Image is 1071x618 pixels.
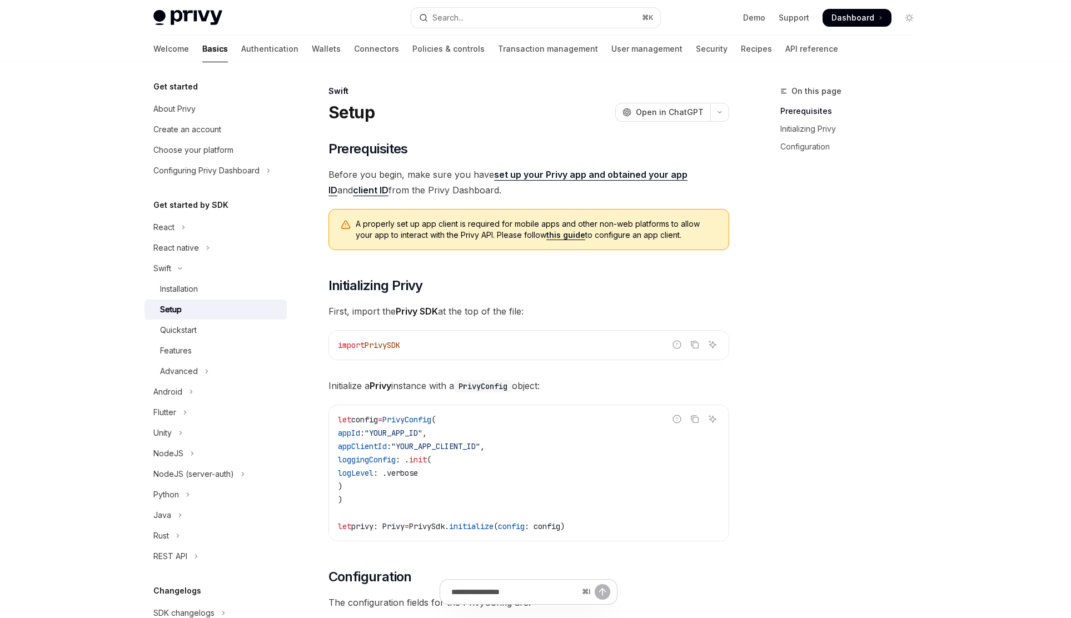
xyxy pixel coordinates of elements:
a: Dashboard [823,9,891,27]
span: , [480,441,485,451]
span: config [498,521,525,531]
a: Support [779,12,809,23]
a: Security [696,36,728,62]
span: Before you begin, make sure you have and from the Privy Dashboard. [328,167,729,198]
span: import [338,340,365,350]
button: Toggle Swift section [145,258,287,278]
span: privy: Privy [351,521,405,531]
span: Configuration [328,568,412,586]
div: Unity [153,426,172,440]
div: Flutter [153,406,176,419]
span: appId [338,428,360,438]
a: User management [611,36,683,62]
code: PrivyConfig [454,380,512,392]
button: Toggle React native section [145,238,287,258]
span: : . [396,455,409,465]
strong: Privy [370,380,391,391]
button: Report incorrect code [670,412,684,426]
span: ) [338,481,342,491]
span: loggingConfig [338,455,396,465]
span: ) [338,495,342,505]
a: Transaction management [498,36,598,62]
div: Python [153,488,179,501]
span: Initialize a instance with a object: [328,378,729,393]
button: Ask AI [705,337,720,352]
button: Toggle Configuring Privy Dashboard section [145,161,287,181]
div: Setup [160,303,182,316]
button: Toggle Rust section [145,526,287,546]
div: Java [153,509,171,522]
button: Toggle NodeJS section [145,443,287,463]
a: set up your Privy app and obtained your app ID [328,169,688,196]
span: On this page [791,84,841,98]
span: "YOUR_APP_CLIENT_ID" [391,441,480,451]
button: Send message [595,584,610,600]
span: PrivyConfig [382,415,431,425]
div: Features [160,344,192,357]
strong: Privy SDK [396,306,438,317]
div: Advanced [160,365,198,378]
a: Policies & controls [412,36,485,62]
a: Prerequisites [780,102,927,120]
input: Ask a question... [451,580,577,604]
span: initialize [449,521,494,531]
span: : . [373,468,387,478]
div: Swift [328,86,729,97]
span: "YOUR_APP_ID" [365,428,422,438]
a: Connectors [354,36,399,62]
div: Search... [432,11,464,24]
button: Toggle NodeJS (server-auth) section [145,464,287,484]
a: Welcome [153,36,189,62]
a: client ID [353,185,388,196]
div: React [153,221,175,234]
a: About Privy [145,99,287,119]
span: ( [431,415,436,425]
span: First, import the at the top of the file: [328,303,729,319]
div: About Privy [153,102,196,116]
span: logLevel [338,468,373,478]
a: Demo [743,12,765,23]
span: let [338,415,351,425]
div: REST API [153,550,187,563]
span: config [351,415,378,425]
a: Basics [202,36,228,62]
button: Toggle Advanced section [145,361,287,381]
span: PrivySdk. [409,521,449,531]
span: ( [494,521,498,531]
span: init [409,455,427,465]
button: Toggle Unity section [145,423,287,443]
img: light logo [153,10,222,26]
button: Ask AI [705,412,720,426]
span: Prerequisites [328,140,408,158]
a: Initializing Privy [780,120,927,138]
a: Create an account [145,119,287,139]
div: Android [153,385,182,398]
span: PrivySDK [365,340,400,350]
svg: Warning [340,220,351,231]
span: let [338,521,351,531]
a: Choose your platform [145,140,287,160]
div: Quickstart [160,323,197,337]
div: Create an account [153,123,221,136]
span: Open in ChatGPT [636,107,704,118]
a: this guide [546,230,585,240]
span: = [378,415,382,425]
button: Toggle dark mode [900,9,918,27]
button: Toggle React section [145,217,287,237]
span: : config) [525,521,565,531]
a: Configuration [780,138,927,156]
div: Rust [153,529,169,542]
a: API reference [785,36,838,62]
a: Features [145,341,287,361]
span: = [405,521,409,531]
button: Open in ChatGPT [615,103,710,122]
span: Initializing Privy [328,277,423,295]
button: Toggle Android section [145,382,287,402]
a: Setup [145,300,287,320]
h5: Get started by SDK [153,198,228,212]
span: A properly set up app client is required for mobile apps and other non-web platforms to allow you... [356,218,718,241]
div: NodeJS [153,447,183,460]
a: Authentication [241,36,298,62]
div: Configuring Privy Dashboard [153,164,260,177]
button: Copy the contents from the code block [688,412,702,426]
